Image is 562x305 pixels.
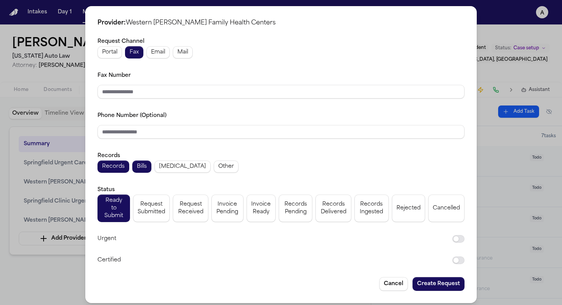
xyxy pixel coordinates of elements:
[97,39,145,44] label: Request Channel
[97,113,167,118] label: Phone Number (Optional)
[125,46,143,58] button: Fax
[97,187,115,193] label: Status
[97,161,129,173] button: Records
[97,195,130,222] button: Ready to Submit
[214,161,239,173] button: Other
[413,277,465,291] button: Create Request
[279,195,312,222] button: Records Pending
[146,46,170,58] button: Email
[211,195,244,222] button: Invoice Pending
[354,195,389,222] button: Records Ingested
[97,18,465,28] h2: Provider:
[173,46,193,58] button: Mail
[247,195,276,222] button: Invoice Ready
[97,256,440,265] label: Certified
[97,73,131,78] label: Fax Number
[392,195,425,222] button: Rejected
[154,161,211,173] button: [MEDICAL_DATA]
[173,195,208,222] button: Request Received
[428,195,465,222] button: Cancelled
[133,195,170,222] button: Request Submitted
[97,46,122,58] button: Portal
[126,20,276,26] span: Western [PERSON_NAME] Family Health Centers
[97,234,440,243] label: Urgent
[97,153,120,159] label: Records
[379,277,408,291] button: Cancel
[132,161,151,173] button: Bills
[315,195,351,222] button: Records Delivered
